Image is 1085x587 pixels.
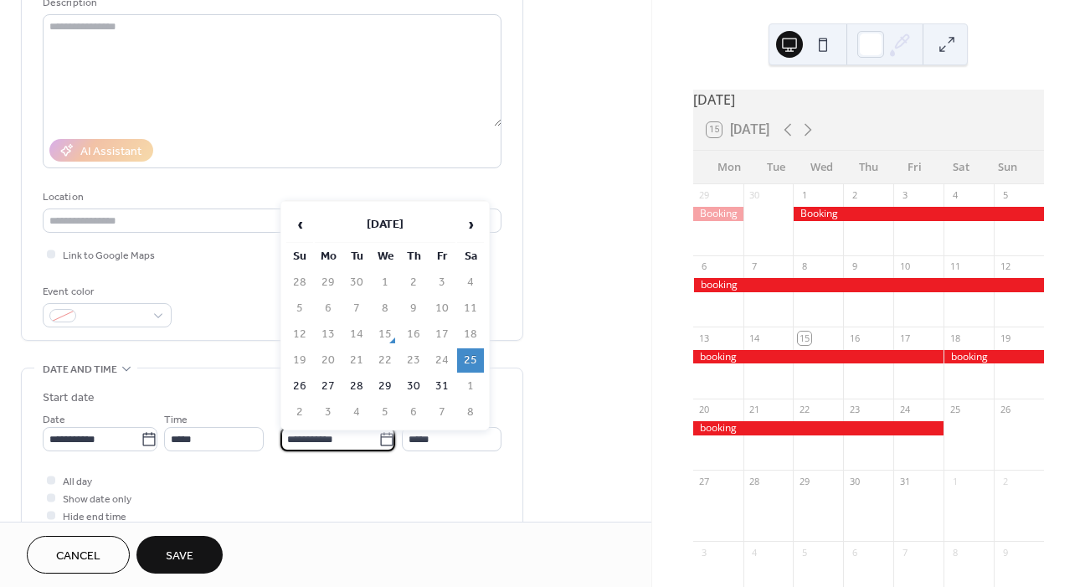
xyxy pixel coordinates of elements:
[372,296,399,321] td: 8
[457,322,484,347] td: 18
[798,546,810,559] div: 5
[400,270,427,295] td: 2
[848,546,861,559] div: 6
[43,188,498,206] div: Location
[698,475,711,487] div: 27
[315,374,342,399] td: 27
[343,322,370,347] td: 14
[164,411,188,429] span: Time
[457,270,484,295] td: 4
[999,260,1011,273] div: 12
[315,348,342,373] td: 20
[400,374,427,399] td: 30
[343,270,370,295] td: 30
[798,332,810,344] div: 15
[698,332,711,344] div: 13
[892,151,938,184] div: Fri
[999,546,1011,559] div: 9
[698,189,711,202] div: 29
[999,404,1011,416] div: 26
[748,546,761,559] div: 4
[748,260,761,273] div: 7
[753,151,799,184] div: Tue
[846,151,892,184] div: Thu
[429,374,455,399] td: 31
[343,296,370,321] td: 7
[372,374,399,399] td: 29
[315,207,455,243] th: [DATE]
[287,208,312,241] span: ‹
[848,260,861,273] div: 9
[748,332,761,344] div: 14
[343,374,370,399] td: 28
[693,350,944,364] div: booking
[27,536,130,574] button: Cancel
[949,332,961,344] div: 18
[286,296,313,321] td: 5
[457,400,484,425] td: 8
[938,151,984,184] div: Sat
[56,548,100,565] span: Cancel
[798,189,810,202] div: 1
[693,421,944,435] div: booking
[286,374,313,399] td: 26
[898,189,911,202] div: 3
[286,400,313,425] td: 2
[343,245,370,269] th: Tu
[457,374,484,399] td: 1
[458,208,483,241] span: ›
[999,475,1011,487] div: 2
[693,278,1044,292] div: booking
[457,348,484,373] td: 25
[315,400,342,425] td: 3
[43,389,95,407] div: Start date
[63,473,92,491] span: All day
[748,475,761,487] div: 28
[798,260,810,273] div: 8
[457,296,484,321] td: 11
[898,260,911,273] div: 10
[457,245,484,269] th: Sa
[286,348,313,373] td: 19
[748,404,761,416] div: 21
[848,404,861,416] div: 23
[429,270,455,295] td: 3
[949,260,961,273] div: 11
[400,400,427,425] td: 6
[793,207,1044,221] div: Booking
[286,322,313,347] td: 12
[748,189,761,202] div: 30
[798,475,810,487] div: 29
[999,332,1011,344] div: 19
[63,247,155,265] span: Link to Google Maps
[372,270,399,295] td: 1
[400,245,427,269] th: Th
[136,536,223,574] button: Save
[949,404,961,416] div: 25
[315,296,342,321] td: 6
[429,322,455,347] td: 17
[315,322,342,347] td: 13
[372,400,399,425] td: 5
[985,151,1031,184] div: Sun
[43,411,65,429] span: Date
[343,400,370,425] td: 4
[898,332,911,344] div: 17
[429,245,455,269] th: Fr
[898,546,911,559] div: 7
[400,296,427,321] td: 9
[372,245,399,269] th: We
[286,270,313,295] td: 28
[315,245,342,269] th: Mo
[400,322,427,347] td: 16
[698,404,711,416] div: 20
[63,508,126,526] span: Hide end time
[698,546,711,559] div: 3
[166,548,193,565] span: Save
[698,260,711,273] div: 6
[63,491,131,508] span: Show date only
[848,475,861,487] div: 30
[848,332,861,344] div: 16
[343,348,370,373] td: 21
[949,189,961,202] div: 4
